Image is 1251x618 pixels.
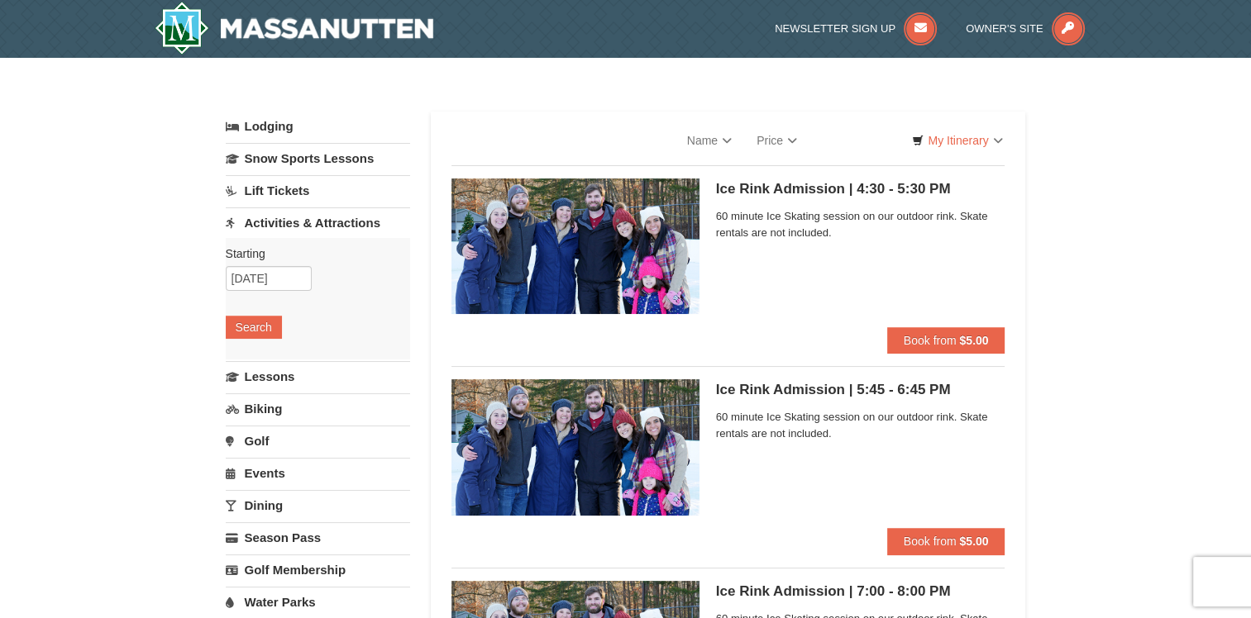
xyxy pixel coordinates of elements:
a: Biking [226,393,410,424]
a: Lessons [226,361,410,392]
a: Lift Tickets [226,175,410,206]
a: Water Parks [226,587,410,617]
button: Book from $5.00 [887,327,1005,354]
button: Book from $5.00 [887,528,1005,554]
a: Golf [226,425,410,456]
span: 60 minute Ice Skating session on our outdoor rink. Skate rentals are not included. [716,208,1005,241]
span: 60 minute Ice Skating session on our outdoor rink. Skate rentals are not included. [716,409,1005,442]
strong: $5.00 [959,334,988,347]
label: Starting [226,245,398,262]
a: Owner's Site [966,22,1085,35]
img: Massanutten Resort Logo [155,2,434,55]
a: Events [226,458,410,488]
strong: $5.00 [959,535,988,548]
img: 6775744-145-20e97b76.jpg [451,178,700,314]
a: Season Pass [226,522,410,553]
a: Golf Membership [226,554,410,585]
span: Owner's Site [966,22,1043,35]
h5: Ice Rink Admission | 7:00 - 8:00 PM [716,583,1005,600]
span: Book from [904,535,957,548]
a: My Itinerary [901,128,1013,153]
a: Dining [226,490,410,521]
a: Lodging [226,112,410,141]
a: Snow Sports Lessons [226,143,410,174]
a: Price [744,124,809,157]
a: Activities & Attractions [226,207,410,238]
h5: Ice Rink Admission | 5:45 - 6:45 PM [716,382,1005,398]
h5: Ice Rink Admission | 4:30 - 5:30 PM [716,181,1005,197]
a: Massanutten Resort [155,2,434,55]
a: Newsletter Sign Up [775,22,937,35]
span: Newsletter Sign Up [775,22,895,35]
button: Search [226,316,282,339]
span: Book from [904,334,957,347]
img: 6775744-146-63f813c0.jpg [451,379,700,515]
a: Name [675,124,744,157]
